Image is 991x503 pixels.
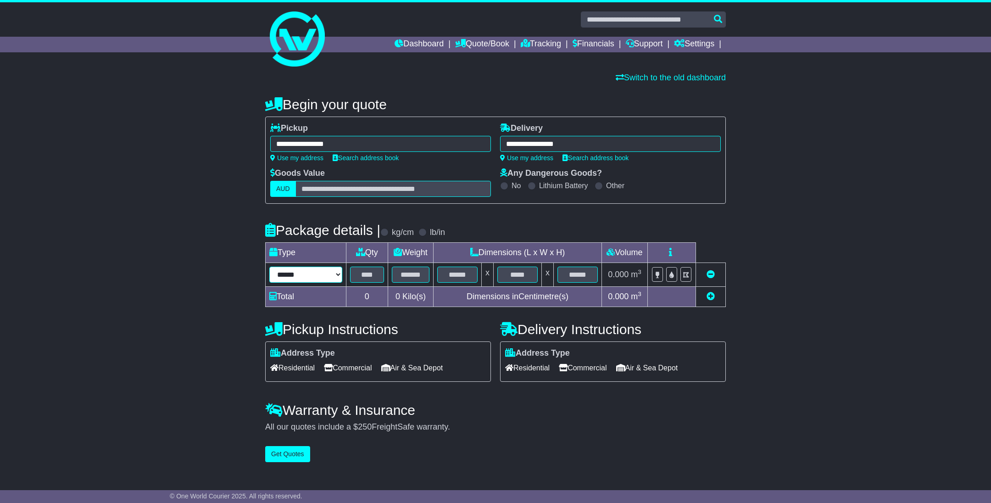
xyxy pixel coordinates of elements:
[270,361,315,375] span: Residential
[265,322,491,337] h4: Pickup Instructions
[270,181,296,197] label: AUD
[500,154,553,162] a: Use my address
[505,361,550,375] span: Residential
[500,123,543,134] label: Delivery
[606,181,624,190] label: Other
[638,268,641,275] sup: 3
[562,154,629,162] a: Search address book
[500,168,602,179] label: Any Dangerous Goods?
[434,243,602,263] td: Dimensions (L x W x H)
[265,97,726,112] h4: Begin your quote
[333,154,399,162] a: Search address book
[395,292,400,301] span: 0
[601,243,647,263] td: Volume
[270,348,335,358] label: Address Type
[505,348,570,358] label: Address Type
[265,446,310,462] button: Get Quotes
[500,322,726,337] h4: Delivery Instructions
[388,243,433,263] td: Weight
[707,270,715,279] a: Remove this item
[674,37,714,52] a: Settings
[638,291,641,297] sup: 3
[324,361,372,375] span: Commercial
[631,292,641,301] span: m
[392,228,414,238] label: kg/cm
[346,287,388,307] td: 0
[266,243,346,263] td: Type
[381,361,443,375] span: Air & Sea Depot
[707,292,715,301] a: Add new item
[430,228,445,238] label: lb/in
[270,168,325,179] label: Goods Value
[573,37,614,52] a: Financials
[358,422,372,431] span: 250
[346,243,388,263] td: Qty
[270,154,323,162] a: Use my address
[265,402,726,418] h4: Warranty & Insurance
[616,361,678,375] span: Air & Sea Depot
[608,292,629,301] span: 0.000
[455,37,509,52] a: Quote/Book
[608,270,629,279] span: 0.000
[482,263,494,287] td: x
[266,287,346,307] td: Total
[626,37,663,52] a: Support
[616,73,726,82] a: Switch to the old dashboard
[395,37,444,52] a: Dashboard
[434,287,602,307] td: Dimensions in Centimetre(s)
[265,422,726,432] div: All our quotes include a $ FreightSafe warranty.
[265,223,380,238] h4: Package details |
[270,123,308,134] label: Pickup
[512,181,521,190] label: No
[521,37,561,52] a: Tracking
[170,492,302,500] span: © One World Courier 2025. All rights reserved.
[631,270,641,279] span: m
[559,361,607,375] span: Commercial
[539,181,588,190] label: Lithium Battery
[541,263,553,287] td: x
[388,287,433,307] td: Kilo(s)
